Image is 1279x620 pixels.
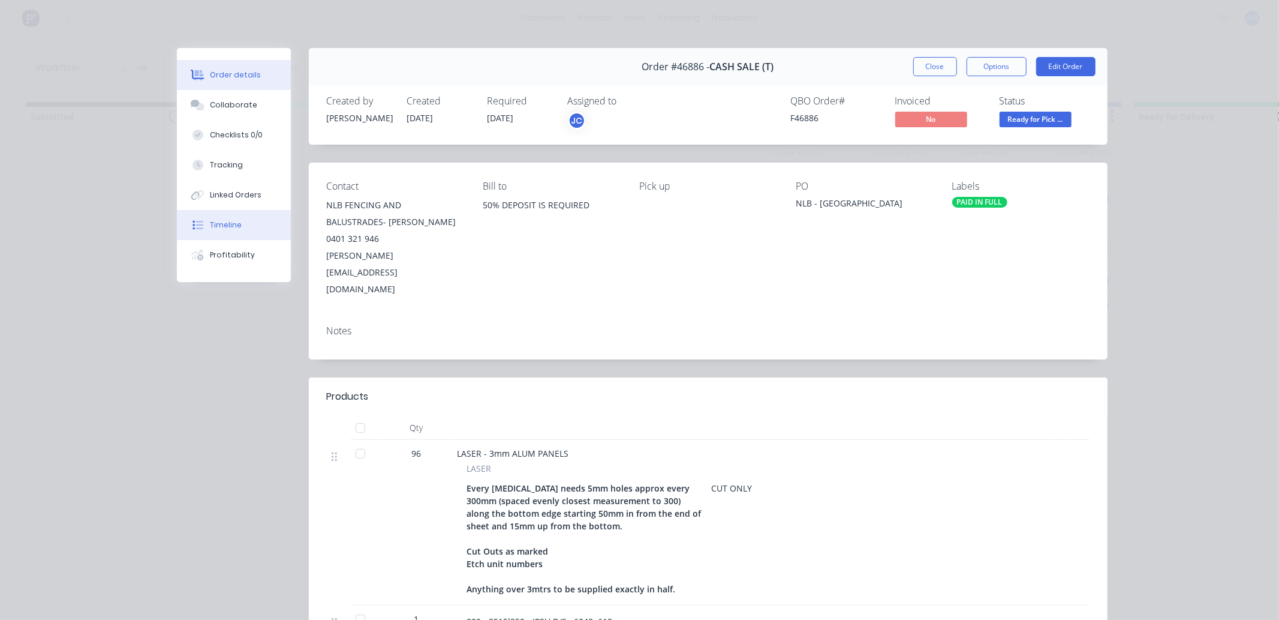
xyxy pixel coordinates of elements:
div: Qty [381,416,453,440]
span: No [895,112,967,127]
button: Order details [177,60,291,90]
button: Ready for Pick ... [1000,112,1072,130]
div: 0401 321 946 [327,230,464,247]
div: NLB FENCING AND BALUSTRADES- [PERSON_NAME]0401 321 946[PERSON_NAME][EMAIL_ADDRESS][DOMAIN_NAME] [327,197,464,298]
button: Linked Orders [177,180,291,210]
div: [PERSON_NAME] [327,112,393,124]
div: Linked Orders [210,190,261,200]
div: Contact [327,181,464,192]
div: Notes [327,325,1090,337]
button: Options [967,57,1027,76]
button: Tracking [177,150,291,180]
button: Close [913,57,957,76]
div: Bill to [483,181,620,192]
div: Created by [327,95,393,107]
div: Every [MEDICAL_DATA] needs 5mm holes approx every 300mm (spaced evenly closest measurement to 300... [467,480,707,598]
div: CUT ONLY [707,480,757,497]
button: Profitability [177,240,291,270]
span: [DATE] [407,112,434,124]
span: CASH SALE (T) [710,61,774,73]
span: 96 [412,447,422,460]
button: JC [568,112,586,130]
div: Profitability [210,250,255,260]
div: 50% DEPOSIT IS REQUIRED [483,197,620,235]
div: Required [487,95,553,107]
span: [DATE] [487,112,514,124]
div: Order details [210,70,261,80]
span: LASER [467,462,492,475]
div: QBO Order # [791,95,881,107]
div: Labels [952,181,1090,192]
div: F46886 [791,112,881,124]
button: Edit Order [1036,57,1096,76]
div: Tracking [210,160,243,170]
div: Checklists 0/0 [210,130,263,140]
span: Ready for Pick ... [1000,112,1072,127]
div: Assigned to [568,95,688,107]
div: Timeline [210,220,242,230]
div: Created [407,95,473,107]
div: 50% DEPOSIT IS REQUIRED [483,197,620,214]
div: NLB FENCING AND BALUSTRADES- [PERSON_NAME] [327,197,464,230]
div: PAID IN FULL [952,197,1007,208]
div: Products [327,390,369,404]
span: LASER - 3mm ALUM PANELS [458,448,569,459]
div: [PERSON_NAME][EMAIL_ADDRESS][DOMAIN_NAME] [327,247,464,298]
div: Status [1000,95,1090,107]
div: Invoiced [895,95,985,107]
div: Pick up [639,181,777,192]
div: PO [796,181,933,192]
button: Collaborate [177,90,291,120]
div: Collaborate [210,100,257,110]
button: Checklists 0/0 [177,120,291,150]
div: NLB - [GEOGRAPHIC_DATA] [796,197,933,214]
span: Order #46886 - [642,61,710,73]
button: Timeline [177,210,291,240]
